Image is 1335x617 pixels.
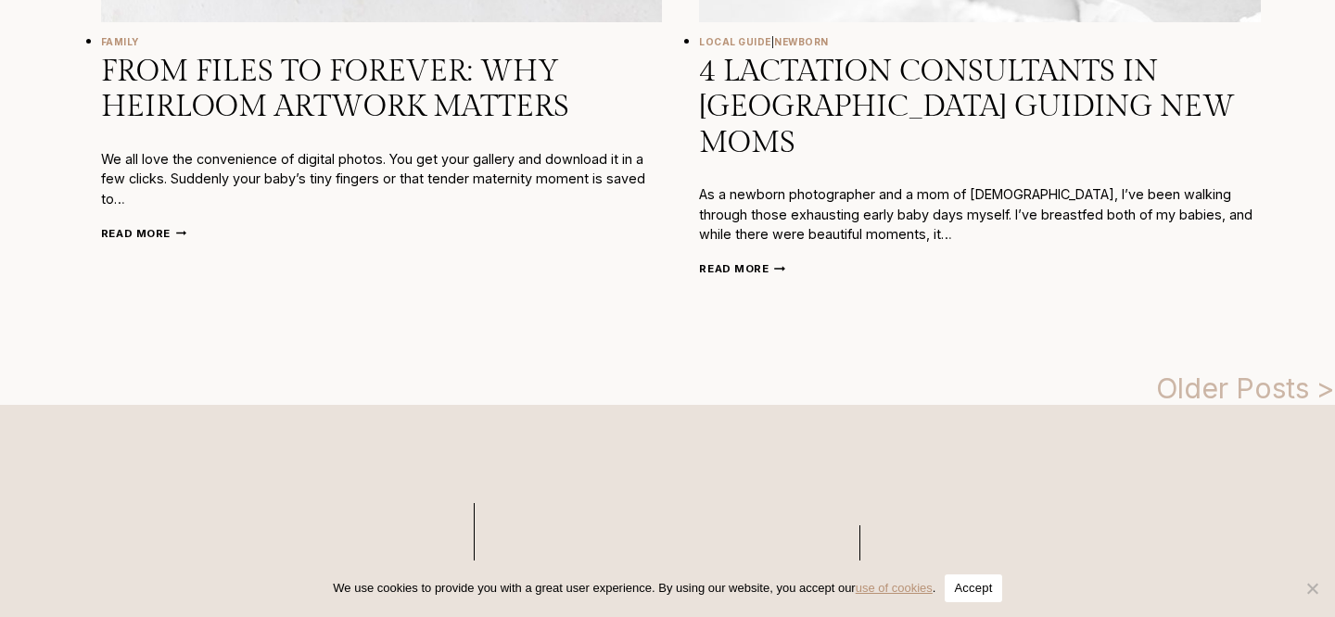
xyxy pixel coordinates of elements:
a: Newborn [774,36,829,47]
a: Local Guide [699,36,771,47]
p: Navigate [534,555,859,599]
p: We all love the convenience of digital photos. You get your gallery and download it in a few clic... [101,149,663,209]
a: Read More [699,262,784,275]
a: Read More [101,227,186,240]
button: Accept [945,574,1001,602]
span: | [699,36,829,47]
a: 4 Lactation Consultants In [GEOGRAPHIC_DATA] Guiding New Moms [699,54,1235,160]
span: We use cookies to provide you with a great user experience. By using our website, you accept our . [333,579,935,598]
a: use of cookies [856,581,933,595]
a: From Files to Forever: Why Heirloom Artwork Matters [101,54,569,124]
p: As a newborn photographer and a mom of [DEMOGRAPHIC_DATA], I’ve been walking through those exhaus... [699,184,1261,245]
span: No [1303,579,1321,598]
p: Follow [890,555,1216,599]
a: Family [101,36,139,47]
a: Older Posts > [1156,371,1335,405]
